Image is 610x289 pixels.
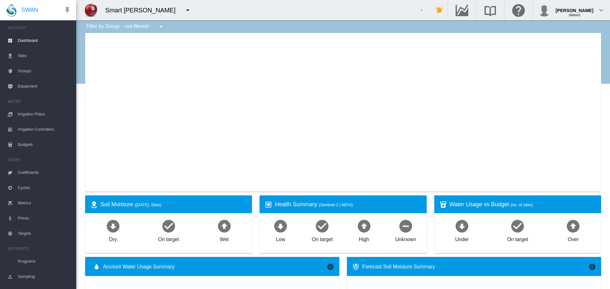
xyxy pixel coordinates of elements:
img: SWAN-Landscape-Logo-Colour-drop.png [6,3,17,17]
span: Coefficients [18,165,71,180]
md-icon: icon-menu-down [157,23,165,30]
md-icon: icon-checkbox-marked-circle [510,218,525,233]
md-icon: icon-checkbox-marked-circle [161,218,176,233]
md-icon: Click here for help [511,6,526,14]
span: Account Water Usage Summary [103,263,327,270]
span: CROPS [8,155,71,165]
div: Filter by Group: - not filtered - [81,20,169,33]
span: Groups [18,63,71,79]
img: YtjmHKFGiqIWo3ShRokSJEiVKZOhRokSJEiVKlAjoUaJEiRIlSpRlyf8LMACnKjiBBoDTpwAAAABJRU5ErkJggg== [83,2,99,18]
md-icon: icon-pin [64,6,71,14]
div: On target [312,233,333,243]
md-icon: icon-water [93,263,100,271]
button: icon-bell-ring [433,4,446,16]
span: Targets [18,226,71,241]
md-icon: icon-menu-down [184,6,192,14]
span: Cycles [18,180,71,195]
md-icon: icon-checkbox-marked-circle [315,218,330,233]
md-icon: icon-arrow-up-bold-circle [356,218,372,233]
md-icon: icon-minus-circle [398,218,413,233]
div: [PERSON_NAME] [556,5,593,11]
md-icon: icon-arrow-up-bold-circle [217,218,232,233]
span: (Admin) [569,13,580,17]
md-icon: Search the knowledge base [483,6,498,14]
md-icon: icon-arrow-down-bold-circle [454,218,470,233]
md-icon: icon-chevron-down [597,6,605,14]
span: Sampling [18,269,71,284]
span: ACCOUNT [8,23,71,33]
md-icon: Go to the Data Hub [454,6,470,14]
md-icon: icon-information [588,263,596,271]
md-icon: icon-heart-box-outline [265,201,272,208]
span: ([DATE], Sites) [135,202,161,207]
div: On target [507,233,528,243]
div: On target [158,233,179,243]
md-icon: icon-cup-water [439,201,447,208]
md-icon: icon-bell-ring [436,6,443,14]
span: Programs [18,254,71,269]
md-icon: icon-arrow-down-bold-circle [105,218,121,233]
span: Budgets [18,137,71,152]
img: profile.jpg [538,4,551,16]
span: Dashboard [18,33,71,48]
div: Dry [109,233,117,243]
span: Irrigation Controllers [18,122,71,137]
div: Forecast Soil Moisture Summary [362,263,588,270]
span: Irrigation Plans [18,107,71,122]
span: (Sentinel-2 | NDVI) [319,202,353,207]
div: Wet [220,233,229,243]
div: Low [276,233,285,243]
span: Prices [18,211,71,226]
md-icon: icon-arrow-up-bold-circle [566,218,581,233]
div: Unknown [395,233,416,243]
span: Metrics [18,195,71,211]
md-icon: icon-arrow-down-bold-circle [273,218,288,233]
md-icon: icon-information [327,263,334,271]
div: Soil Moisture [100,200,247,208]
div: Health Summary [275,200,421,208]
span: SWAN [21,6,38,14]
div: Water Usage vs Budget [450,200,596,208]
span: NUTRIENTS [8,244,71,254]
button: icon-menu-down [155,20,167,33]
span: Equipment [18,79,71,94]
div: High [359,233,369,243]
button: icon-menu-down [181,4,194,16]
span: (no. of sites) [511,202,533,207]
md-icon: icon-thermometer-lines [352,263,360,271]
span: WATER [8,96,71,107]
div: Over [568,233,579,243]
div: Smart [PERSON_NAME] [105,6,181,15]
md-icon: icon-map-marker-radius [90,201,98,208]
span: Sites [18,48,71,63]
div: Under [455,233,469,243]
